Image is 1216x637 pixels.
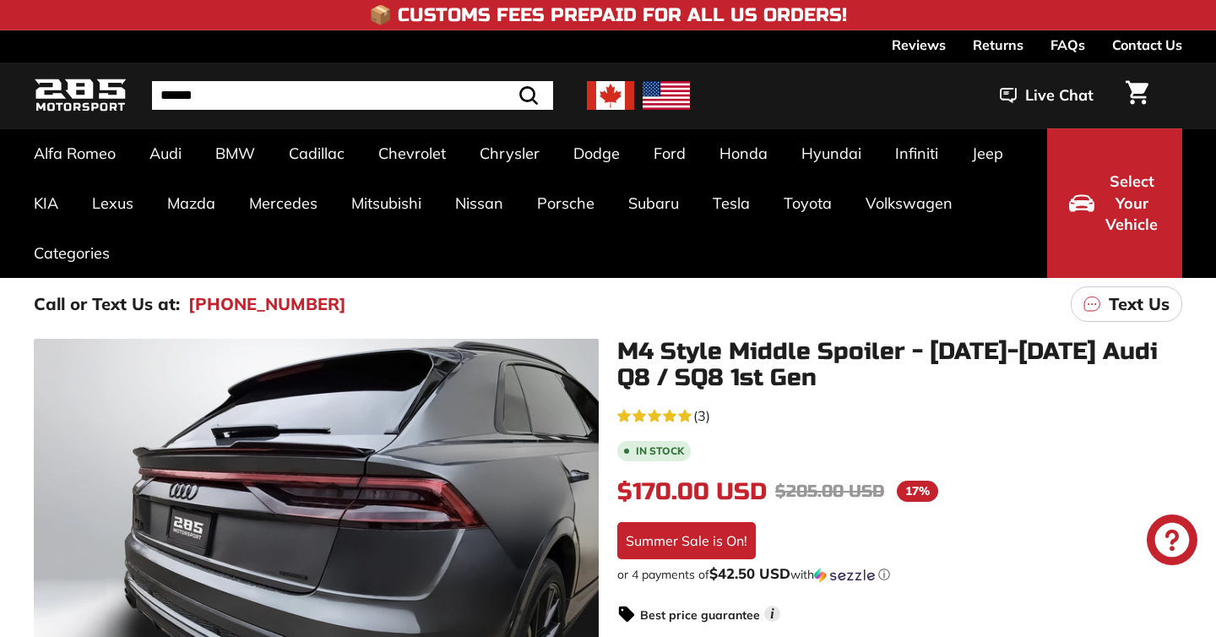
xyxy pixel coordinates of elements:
[17,128,133,178] a: Alfa Romeo
[133,128,198,178] a: Audi
[1116,67,1159,124] a: Cart
[703,128,784,178] a: Honda
[973,30,1023,59] a: Returns
[198,128,272,178] a: BMW
[617,566,1182,583] div: or 4 payments of$42.50 USDwithSezzle Click to learn more about Sezzle
[17,178,75,228] a: KIA
[556,128,637,178] a: Dodge
[892,30,946,59] a: Reviews
[369,5,847,25] h4: 📦 Customs Fees Prepaid for All US Orders!
[767,178,849,228] a: Toyota
[75,178,150,228] a: Lexus
[709,564,790,582] span: $42.50 USD
[1112,30,1182,59] a: Contact Us
[272,128,361,178] a: Cadillac
[361,128,463,178] a: Chevrolet
[1071,286,1182,322] a: Text Us
[696,178,767,228] a: Tesla
[775,481,884,502] span: $205.00 USD
[617,404,1182,426] a: 5.0 rating (3 votes)
[637,128,703,178] a: Ford
[640,607,760,623] strong: Best price guarantee
[34,76,127,116] img: Logo_285_Motorsport_areodynamics_components
[334,178,438,228] a: Mitsubishi
[636,446,684,456] b: In stock
[463,128,556,178] a: Chrysler
[617,339,1182,391] h1: M4 Style Middle Spoiler - [DATE]-[DATE] Audi Q8 / SQ8 1st Gen
[438,178,520,228] a: Nissan
[955,128,1020,178] a: Jeep
[520,178,611,228] a: Porsche
[1109,291,1170,317] p: Text Us
[878,128,955,178] a: Infiniti
[188,291,346,317] a: [PHONE_NUMBER]
[617,477,767,506] span: $170.00 USD
[617,522,756,559] div: Summer Sale is On!
[897,481,938,502] span: 17%
[17,228,127,278] a: Categories
[1103,171,1160,236] span: Select Your Vehicle
[1047,128,1182,278] button: Select Your Vehicle
[617,566,1182,583] div: or 4 payments of with
[784,128,878,178] a: Hyundai
[1142,514,1202,569] inbox-online-store-chat: Shopify online store chat
[232,178,334,228] a: Mercedes
[849,178,969,228] a: Volkswagen
[611,178,696,228] a: Subaru
[978,74,1116,117] button: Live Chat
[34,291,180,317] p: Call or Text Us at:
[1025,84,1094,106] span: Live Chat
[152,81,553,110] input: Search
[814,568,875,583] img: Sezzle
[1050,30,1085,59] a: FAQs
[693,406,710,426] span: (3)
[764,606,780,622] span: i
[150,178,232,228] a: Mazda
